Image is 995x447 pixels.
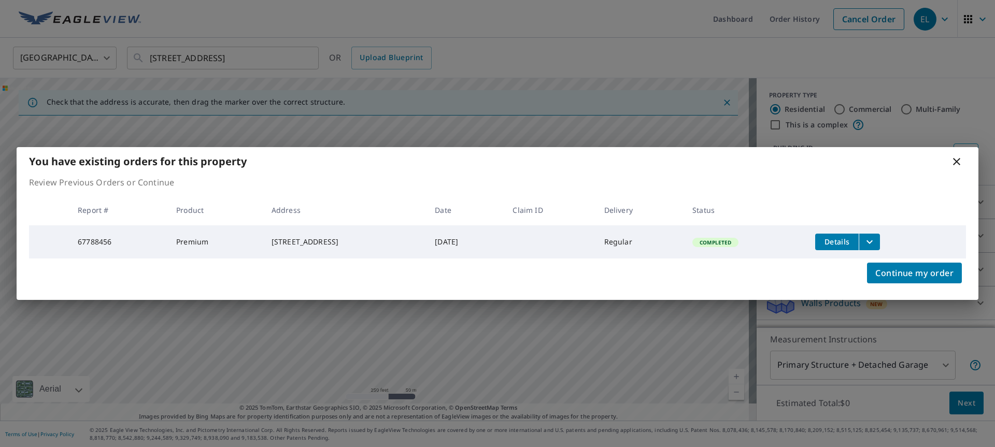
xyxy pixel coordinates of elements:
button: filesDropdownBtn-67788456 [859,234,880,250]
td: Premium [168,225,263,258]
p: Review Previous Orders or Continue [29,176,966,189]
th: Delivery [596,195,684,225]
th: Address [263,195,427,225]
button: Continue my order [867,263,962,283]
th: Claim ID [504,195,595,225]
td: Regular [596,225,684,258]
span: Details [821,237,852,247]
th: Report # [69,195,168,225]
th: Product [168,195,263,225]
div: [STREET_ADDRESS] [272,237,418,247]
span: Completed [693,239,737,246]
td: [DATE] [427,225,504,258]
th: Status [684,195,807,225]
b: You have existing orders for this property [29,154,247,168]
th: Date [427,195,504,225]
span: Continue my order [875,266,954,280]
td: 67788456 [69,225,168,258]
button: detailsBtn-67788456 [815,234,859,250]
